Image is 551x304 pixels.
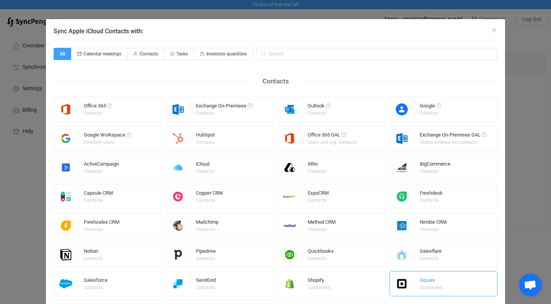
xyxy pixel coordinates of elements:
div: Office 365 [84,103,112,111]
div: Nimble CRM [420,219,447,227]
div: Salesforce [84,278,108,285]
a: Open chat [519,273,542,296]
div: Contacts [196,111,251,115]
img: outlook.png [278,103,302,116]
div: Contacts [308,256,333,261]
div: Contacts [84,169,118,174]
div: Contacts [84,227,118,232]
img: microsoft365.png [278,132,302,145]
div: Office 365 GAL [308,132,358,140]
img: microsoft365.png [54,103,78,116]
div: Exchange On-Premises [196,103,253,111]
img: quickbooks.png [278,248,302,261]
div: Mailchimp [196,219,218,227]
div: Contacts [84,198,112,203]
div: Contacts [420,169,449,174]
img: google-contacts.png [390,103,414,116]
img: salesforce.png [54,277,78,290]
div: Freshdesk [420,190,443,198]
div: Directory users [84,140,130,145]
div: Method CRM [308,219,336,227]
div: EspoCRM [308,190,329,198]
div: Contacts [420,227,445,232]
div: Contacts [420,111,440,115]
div: Customers [420,285,442,290]
img: nimble.png [390,219,414,232]
input: Search [257,48,497,60]
div: Contacts [196,256,215,261]
div: Notion [84,249,104,256]
img: espo-crm.png [278,190,302,203]
div: Contacts [196,169,215,174]
div: BigCommerce [420,161,450,169]
div: Contacts [196,140,215,145]
img: mailchimp.png [166,219,190,232]
img: sendgrid.png [166,277,190,290]
div: iCloud [196,161,216,169]
div: Salesflare [420,249,442,256]
div: Contacts [420,256,440,261]
img: shopify.png [278,277,302,290]
img: exchange.png [390,132,414,145]
img: google-workspace.png [54,132,78,145]
img: hubspot.png [166,132,190,145]
div: Attio [308,161,328,169]
div: Copper CRM [196,190,223,198]
div: HubSpot [196,132,216,140]
div: Exchange On-Premises GAL [420,132,487,140]
img: capsule.png [54,190,78,203]
div: Contacts [308,227,334,232]
img: exchange.png [166,103,190,116]
div: Contacts [308,198,328,203]
div: Pipedrive [196,249,216,256]
div: Global address list contacts [420,140,486,145]
div: Contacts [84,256,103,261]
img: notion.png [54,248,78,261]
div: Contacts [251,75,300,87]
div: Outlook [308,103,331,111]
div: Contacts [196,227,217,232]
div: Capsule CRM [84,190,113,198]
div: Contacts [196,198,222,203]
div: ActiveCampaign [84,161,119,169]
img: copper.png [166,190,190,203]
img: icloud.png [166,161,190,174]
div: Google [420,103,441,111]
img: attio.png [278,161,302,174]
div: Quickbooks [308,249,334,256]
button: Close [491,27,497,34]
img: methodcrm.png [278,219,302,232]
img: big-commerce.png [390,161,414,174]
img: activecampaign.png [54,161,78,174]
div: Contacts [84,111,111,115]
div: Contacts [308,111,329,115]
div: Customers [308,285,330,290]
div: Users and org. contacts [308,140,357,145]
img: salesflare.png [390,248,414,261]
div: Contacts [84,285,106,290]
div: Square [420,278,443,285]
div: Contacts [308,169,326,174]
div: Shopify [308,278,331,285]
div: Google Workspace [84,132,131,140]
img: pipedrive.png [166,248,190,261]
img: square.png [390,277,414,290]
div: SendGrid [196,278,216,285]
div: Freshsales CRM [84,219,119,227]
img: freshsales.png [54,219,78,232]
span: Sync Apple iCloud Contacts with: [54,28,143,35]
img: freshdesk.png [390,190,414,203]
div: Contacts [196,285,215,290]
div: Contacts [420,198,442,203]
